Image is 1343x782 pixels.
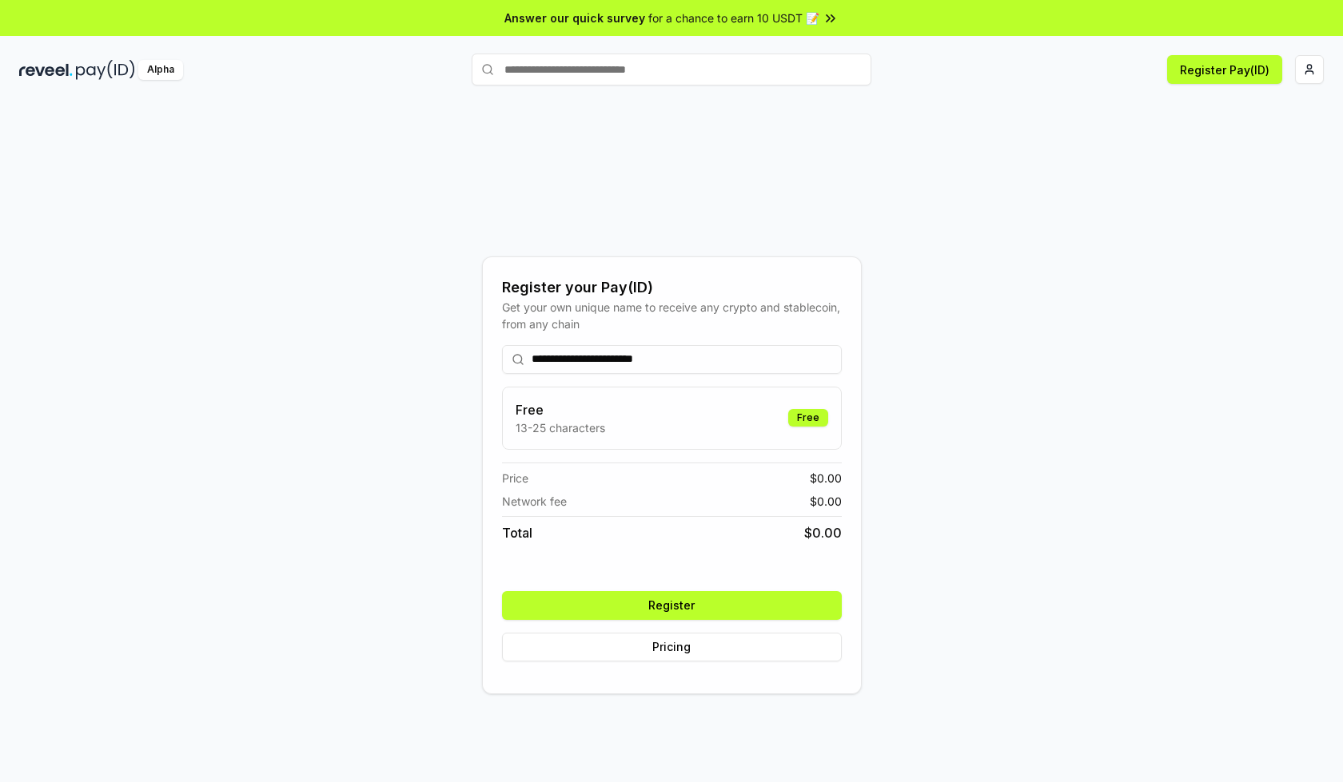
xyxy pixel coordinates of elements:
div: Alpha [138,60,183,80]
button: Register [502,591,842,620]
button: Register Pay(ID) [1167,55,1282,84]
span: $ 0.00 [810,470,842,486]
span: Network fee [502,493,567,510]
div: Get your own unique name to receive any crypto and stablecoin, from any chain [502,299,842,332]
img: pay_id [76,60,135,80]
div: Register your Pay(ID) [502,276,842,299]
button: Pricing [502,633,842,661]
span: Answer our quick survey [504,10,645,26]
p: 13-25 characters [516,419,605,436]
span: $ 0.00 [810,493,842,510]
div: Free [788,409,828,427]
span: for a chance to earn 10 USDT 📝 [648,10,819,26]
h3: Free [516,400,605,419]
img: reveel_dark [19,60,73,80]
span: $ 0.00 [804,523,842,542]
span: Total [502,523,532,542]
span: Price [502,470,528,486]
